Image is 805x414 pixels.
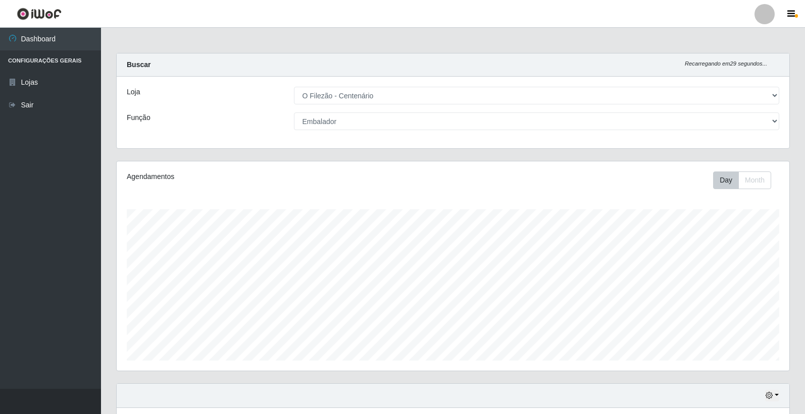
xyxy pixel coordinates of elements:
div: Toolbar with button groups [713,171,779,189]
img: CoreUI Logo [17,8,62,20]
div: First group [713,171,771,189]
button: Month [738,171,771,189]
label: Loja [127,87,140,97]
div: Agendamentos [127,171,390,182]
label: Função [127,112,150,123]
strong: Buscar [127,61,150,69]
i: Recarregando em 29 segundos... [685,61,767,67]
button: Day [713,171,739,189]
